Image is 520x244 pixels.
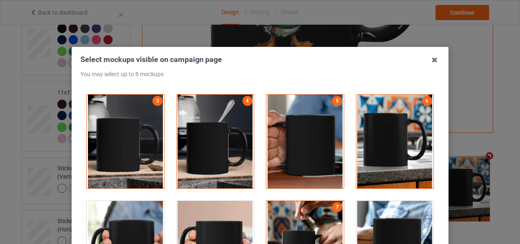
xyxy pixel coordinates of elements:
span: Select mockups visible on campaign page [80,55,222,64]
a: 5 [332,96,342,106]
a: 4 [242,96,252,106]
a: 3 [152,96,162,106]
a: 6 [422,96,432,106]
a: 7 [332,202,342,212]
span: You may select up to 8 mockups [80,71,164,77]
